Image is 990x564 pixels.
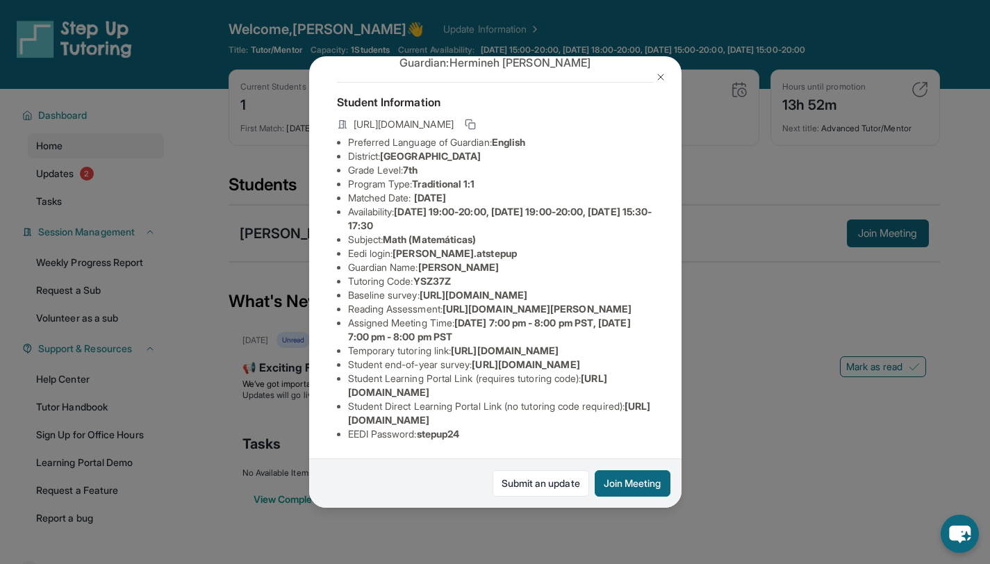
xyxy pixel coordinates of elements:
span: [DATE] [414,192,446,204]
li: Eedi login : [348,247,654,260]
span: stepup24 [417,428,460,440]
li: Assigned Meeting Time : [348,316,654,344]
h4: Student Information [337,94,654,110]
button: Copy link [462,116,479,133]
li: Reading Assessment : [348,302,654,316]
img: Close Icon [655,72,666,83]
span: [URL][DOMAIN_NAME] [451,345,559,356]
li: Matched Date: [348,191,654,205]
span: [PERSON_NAME] [418,261,500,273]
li: Program Type: [348,177,654,191]
li: EEDI Password : [348,427,654,441]
span: YSZ37Z [413,275,451,287]
li: Availability: [348,205,654,233]
span: Math (Matemáticas) [383,233,476,245]
li: Student Direct Learning Portal Link (no tutoring code required) : [348,399,654,427]
li: District: [348,149,654,163]
li: Grade Level: [348,163,654,177]
span: Traditional 1:1 [412,178,475,190]
a: Submit an update [493,470,589,497]
li: Subject : [348,233,654,247]
li: Student end-of-year survey : [348,358,654,372]
li: Student Learning Portal Link (requires tutoring code) : [348,372,654,399]
li: Guardian Name : [348,260,654,274]
li: Baseline survey : [348,288,654,302]
span: [URL][DOMAIN_NAME] [354,117,454,131]
span: 7th [403,164,418,176]
li: Temporary tutoring link : [348,344,654,358]
p: Guardian: Hermineh [PERSON_NAME] [337,54,654,71]
span: English [492,136,526,148]
span: [URL][DOMAIN_NAME] [472,358,579,370]
li: Tutoring Code : [348,274,654,288]
span: [URL][DOMAIN_NAME] [420,289,527,301]
span: [URL][DOMAIN_NAME][PERSON_NAME] [443,303,632,315]
span: [GEOGRAPHIC_DATA] [380,150,481,162]
span: [PERSON_NAME].atstepup [393,247,517,259]
button: chat-button [941,515,979,553]
button: Join Meeting [595,470,670,497]
li: Preferred Language of Guardian: [348,135,654,149]
span: [DATE] 7:00 pm - 8:00 pm PST, [DATE] 7:00 pm - 8:00 pm PST [348,317,631,342]
span: [DATE] 19:00-20:00, [DATE] 19:00-20:00, [DATE] 15:30-17:30 [348,206,652,231]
